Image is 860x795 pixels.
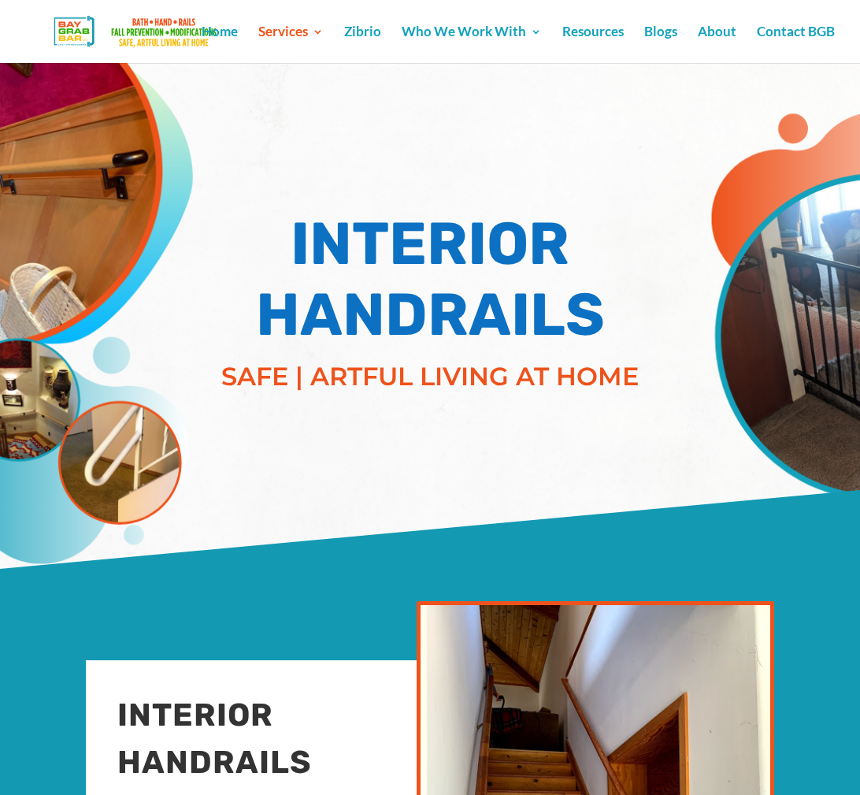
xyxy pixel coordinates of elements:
a: Home [202,26,238,63]
a: Zibrio [344,26,381,63]
p: SAFE | ARTFUL LIVING AT HOME [194,358,666,396]
a: Who We Work With [402,26,542,63]
a: Blogs [644,26,677,63]
a: Services [258,26,324,63]
img: Bay Grab Bar [27,11,248,52]
h2: INTERIOR HANDRAILS [117,692,398,794]
a: Contact BGB [757,26,835,63]
a: About [698,26,736,63]
h1: INTERIOR HANDRAILS [194,209,666,358]
a: Resources [562,26,624,63]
